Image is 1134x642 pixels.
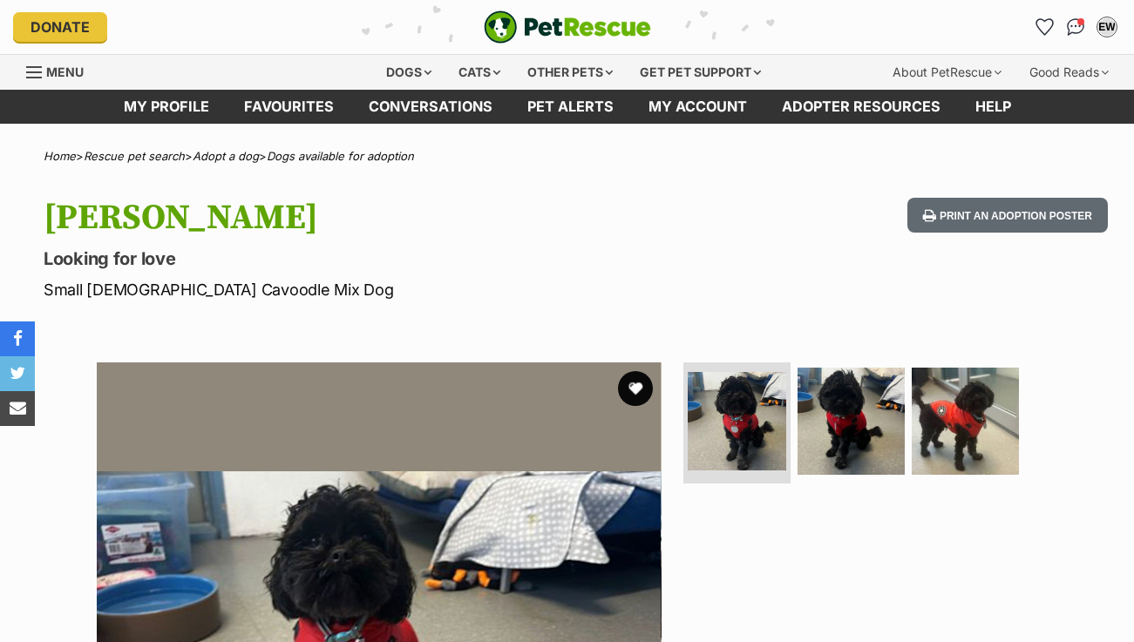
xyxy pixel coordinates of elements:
[13,12,107,42] a: Donate
[44,278,693,301] p: Small [DEMOGRAPHIC_DATA] Cavoodle Mix Dog
[84,149,185,163] a: Rescue pet search
[628,55,773,90] div: Get pet support
[1093,13,1121,41] button: My account
[1030,13,1121,41] ul: Account quick links
[1098,18,1116,36] div: EW
[631,90,764,124] a: My account
[44,247,693,271] p: Looking for love
[484,10,651,44] img: logo-e224e6f780fb5917bec1dbf3a21bbac754714ae5b6737aabdf751b685950b380.svg
[798,368,905,475] img: Photo of Lil Marco
[446,55,513,90] div: Cats
[1030,13,1058,41] a: Favourites
[764,90,958,124] a: Adopter resources
[510,90,631,124] a: Pet alerts
[1017,55,1121,90] div: Good Reads
[46,64,84,79] span: Menu
[26,55,96,86] a: Menu
[958,90,1029,124] a: Help
[1062,13,1090,41] a: Conversations
[374,55,444,90] div: Dogs
[44,149,76,163] a: Home
[484,10,651,44] a: PetRescue
[1067,18,1085,36] img: chat-41dd97257d64d25036548639549fe6c8038ab92f7586957e7f3b1b290dea8141.svg
[912,368,1019,475] img: Photo of Lil Marco
[351,90,510,124] a: conversations
[267,149,414,163] a: Dogs available for adoption
[880,55,1014,90] div: About PetRescue
[44,198,693,238] h1: [PERSON_NAME]
[907,198,1108,233] button: Print an adoption poster
[193,149,259,163] a: Adopt a dog
[227,90,351,124] a: Favourites
[688,372,786,470] img: Photo of Lil Marco
[618,371,653,406] button: favourite
[106,90,227,124] a: My profile
[515,55,625,90] div: Other pets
